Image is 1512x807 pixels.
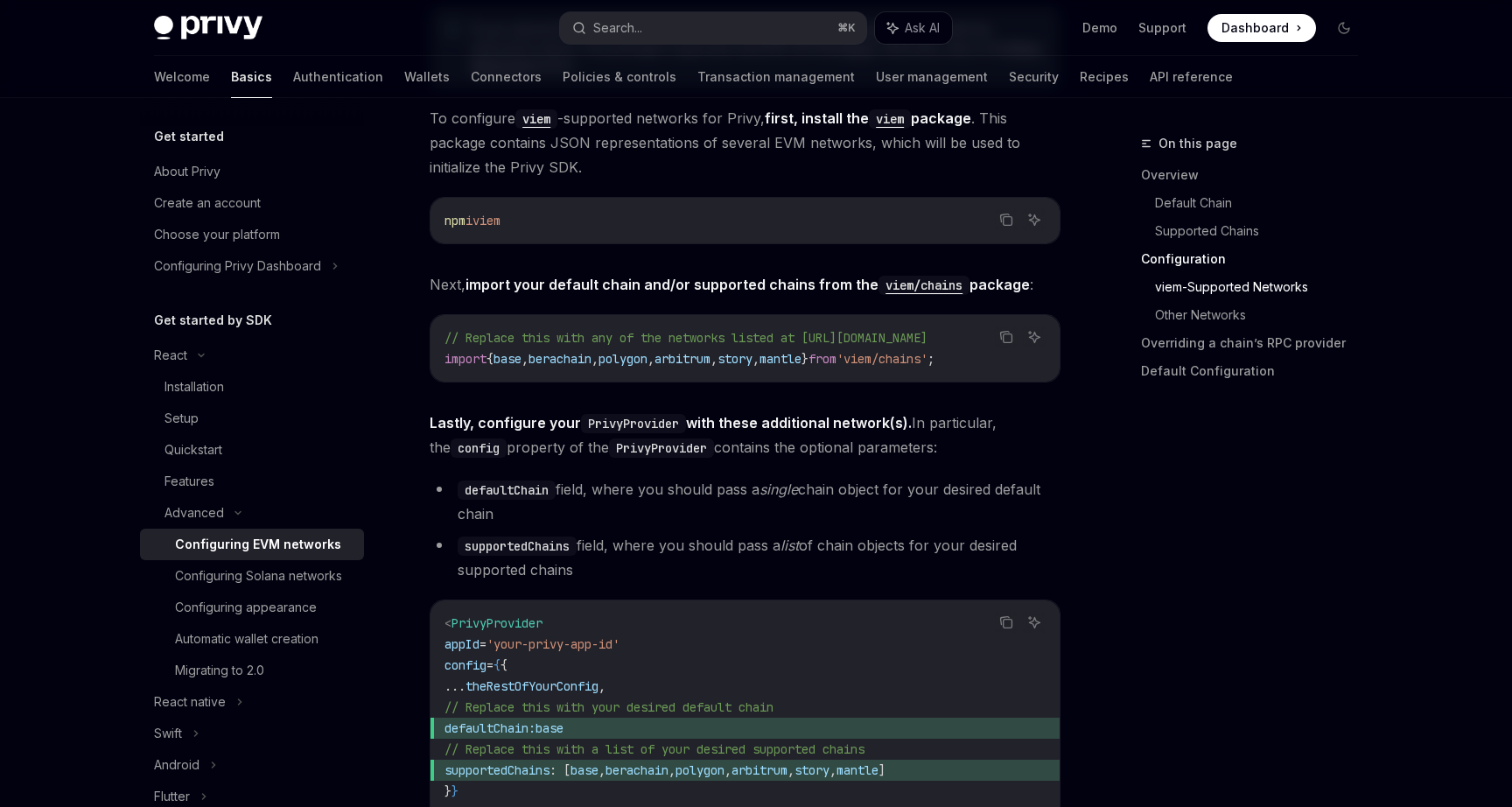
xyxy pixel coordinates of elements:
[140,655,364,686] a: Migrating to 2.0
[593,18,642,39] div: Search...
[1221,19,1289,37] span: Dashboard
[675,762,724,778] span: polygon
[451,783,458,799] span: }
[140,403,364,434] a: Setup
[759,351,801,367] span: mantle
[164,408,199,429] div: Setup
[140,371,364,403] a: Installation
[154,691,226,712] div: React native
[780,537,799,554] em: list
[444,213,465,228] span: npm
[1080,56,1129,98] a: Recipes
[175,660,264,681] div: Migrating to 2.0
[801,351,808,367] span: }
[472,213,500,228] span: viem
[697,56,855,98] a: Transaction management
[794,762,829,778] span: story
[731,762,787,778] span: arbitrum
[444,783,451,799] span: }
[430,533,1060,582] li: field, where you should pass a of chain objects for your desired supported chains
[458,537,577,556] code: supportedChains
[486,657,493,673] span: =
[154,161,220,182] div: About Privy
[444,678,465,694] span: ...
[765,109,971,127] strong: first, install the package
[444,636,479,652] span: appId
[493,351,521,367] span: base
[598,762,605,778] span: ,
[444,699,773,715] span: // Replace this with your desired default chain
[175,565,342,586] div: Configuring Solana networks
[654,351,710,367] span: arbitrum
[995,326,1018,348] button: Copy the contents from the code block
[869,109,911,127] a: viem
[430,272,1060,297] span: Next, :
[581,414,686,433] code: PrivyProvider
[598,678,605,694] span: ,
[1082,19,1117,37] a: Demo
[1155,301,1372,329] a: Other Networks
[140,219,364,250] a: Choose your platform
[563,56,676,98] a: Policies & controls
[140,434,364,466] a: Quickstart
[836,762,878,778] span: mantle
[528,351,591,367] span: berachain
[878,276,969,293] a: viem/chains
[154,56,210,98] a: Welcome
[154,224,280,245] div: Choose your platform
[486,351,493,367] span: {
[154,256,321,277] div: Configuring Privy Dashboard
[404,56,450,98] a: Wallets
[1009,56,1059,98] a: Security
[710,351,717,367] span: ,
[154,193,261,214] div: Create an account
[808,351,836,367] span: from
[647,351,654,367] span: ,
[605,762,668,778] span: berachain
[1207,14,1316,42] a: Dashboard
[140,466,364,497] a: Features
[876,56,988,98] a: User management
[1155,217,1372,245] a: Supported Chains
[787,762,794,778] span: ,
[175,534,341,555] div: Configuring EVM networks
[560,12,866,44] button: Search...⌘K
[140,187,364,219] a: Create an account
[535,720,563,736] span: base
[1023,611,1046,634] button: Ask AI
[154,126,224,147] h5: Get started
[515,109,557,129] code: viem
[444,657,486,673] span: config
[231,56,272,98] a: Basics
[995,208,1018,231] button: Copy the contents from the code block
[154,16,262,40] img: dark logo
[598,351,647,367] span: polygon
[1141,357,1372,385] a: Default Configuration
[175,628,318,649] div: Automatic wallet creation
[1158,133,1237,154] span: On this page
[465,213,472,228] span: i
[471,56,542,98] a: Connectors
[444,720,535,736] span: defaultChain:
[293,56,383,98] a: Authentication
[154,345,187,366] div: React
[515,109,557,127] a: viem
[878,762,885,778] span: ]
[1330,14,1358,42] button: Toggle dark mode
[1155,273,1372,301] a: viem-Supported Networks
[444,351,486,367] span: import
[140,592,364,623] a: Configuring appearance
[927,351,934,367] span: ;
[1023,326,1046,348] button: Ask AI
[154,754,199,775] div: Android
[724,762,731,778] span: ,
[486,636,619,652] span: 'your-privy-app-id'
[521,351,528,367] span: ,
[140,529,364,560] a: Configuring EVM networks
[549,762,570,778] span: : [
[164,376,224,397] div: Installation
[154,310,272,331] h5: Get started by SDK
[1150,56,1233,98] a: API reference
[829,762,836,778] span: ,
[444,741,864,757] span: // Replace this with a list of your desired supported chains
